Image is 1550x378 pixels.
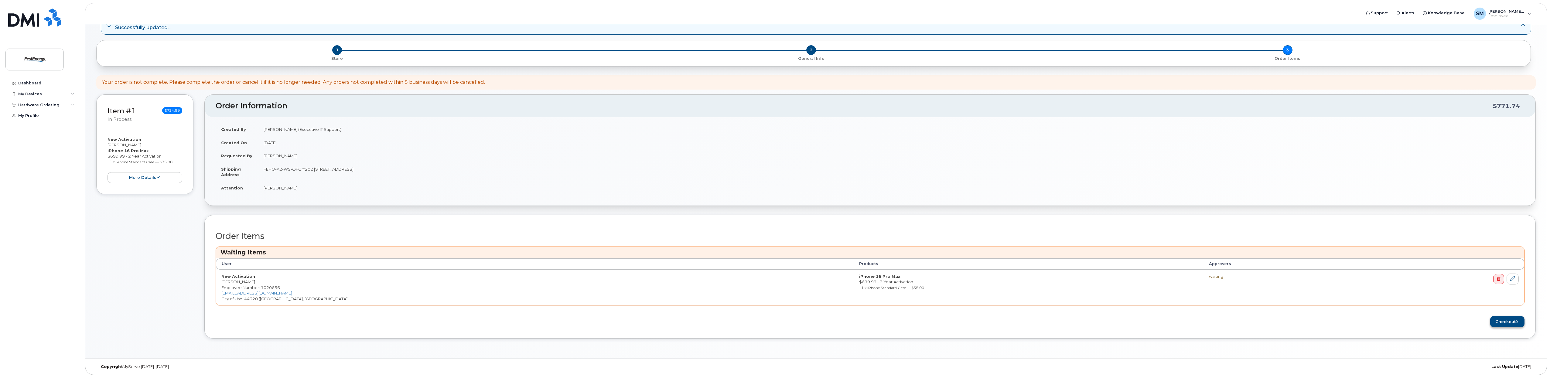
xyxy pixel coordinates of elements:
[258,136,1524,149] td: [DATE]
[162,107,182,114] span: $734.99
[1476,10,1484,17] span: SM
[221,186,243,190] strong: Attention
[258,162,1524,181] td: FEHQ-A2-WS-OFC #202 [STREET_ADDRESS]
[216,270,854,305] td: [PERSON_NAME] City of Use: 44320 ([GEOGRAPHIC_DATA], [GEOGRAPHIC_DATA])
[104,56,571,61] p: Store
[108,137,182,183] div: [PERSON_NAME] $699.99 - 2 Year Activation
[854,270,1203,305] td: $699.99 - 2 Year Activation
[108,137,141,142] strong: New Activation
[216,232,1524,241] h2: Order Items
[101,55,573,61] a: 1 Store
[221,285,280,290] span: Employee Number: 1020656
[108,107,136,115] a: Item #1
[1490,316,1524,327] button: Checkout
[1361,7,1392,19] a: Support
[1371,10,1388,16] span: Support
[575,56,1047,61] p: General Info
[1488,9,1525,14] span: [PERSON_NAME] (Executive IT Support)
[221,274,255,279] strong: New Activation
[1392,7,1419,19] a: Alerts
[806,45,816,55] span: 2
[573,55,1050,61] a: 2 General Info
[108,148,149,153] strong: iPhone 16 Pro Max
[108,172,182,183] button: more details
[221,140,247,145] strong: Created On
[258,149,1524,162] td: [PERSON_NAME]
[1428,10,1465,16] span: Knowledge Base
[854,258,1203,269] th: Products
[115,17,170,31] div: Successfully updated...
[332,45,342,55] span: 1
[258,123,1524,136] td: [PERSON_NAME] (Executive IT Support)
[216,102,1493,110] h2: Order Information
[221,167,241,177] strong: Shipping Address
[859,274,900,279] strong: iPhone 16 Pro Max
[861,285,924,290] small: 1 x iPhone Standard Case — $35.00
[1491,364,1518,369] strong: Last Update
[1419,7,1469,19] a: Knowledge Base
[216,258,854,269] th: User
[1203,258,1356,269] th: Approvers
[258,181,1524,195] td: [PERSON_NAME]
[96,364,576,369] div: MyServe [DATE]–[DATE]
[101,364,123,369] strong: Copyright
[221,153,252,158] strong: Requested By
[1524,352,1545,373] iframe: Messenger Launcher
[220,248,1520,257] h3: Waiting Items
[110,160,172,164] small: 1 x iPhone Standard Case — $35.00
[1488,14,1525,19] span: Employee
[1470,8,1535,20] div: Stephens, Mack (Executive IT Support)
[1209,274,1351,279] div: waiting
[1401,10,1414,16] span: Alerts
[108,117,131,122] small: in process
[221,291,292,295] a: [EMAIL_ADDRESS][DOMAIN_NAME]
[102,79,485,86] div: Your order is not complete. Please complete the order or cancel it if it is no longer needed. Any...
[221,127,246,132] strong: Created By
[1493,100,1520,112] div: $771.74
[1056,364,1536,369] div: [DATE]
